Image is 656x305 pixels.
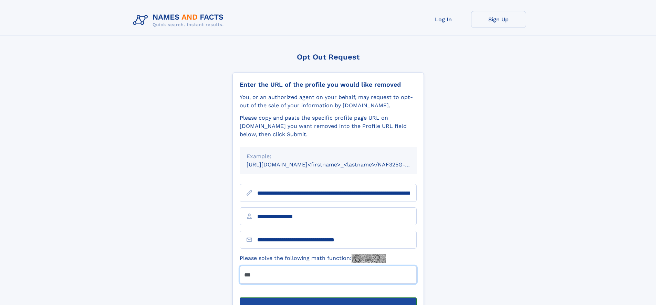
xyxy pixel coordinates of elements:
[240,114,417,139] div: Please copy and paste the specific profile page URL on [DOMAIN_NAME] you want removed into the Pr...
[247,161,430,168] small: [URL][DOMAIN_NAME]<firstname>_<lastname>/NAF325G-xxxxxxxx
[247,152,410,161] div: Example:
[240,93,417,110] div: You, or an authorized agent on your behalf, may request to opt-out of the sale of your informatio...
[232,53,424,61] div: Opt Out Request
[240,81,417,88] div: Enter the URL of the profile you would like removed
[130,11,229,30] img: Logo Names and Facts
[240,254,386,263] label: Please solve the following math function:
[416,11,471,28] a: Log In
[471,11,526,28] a: Sign Up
